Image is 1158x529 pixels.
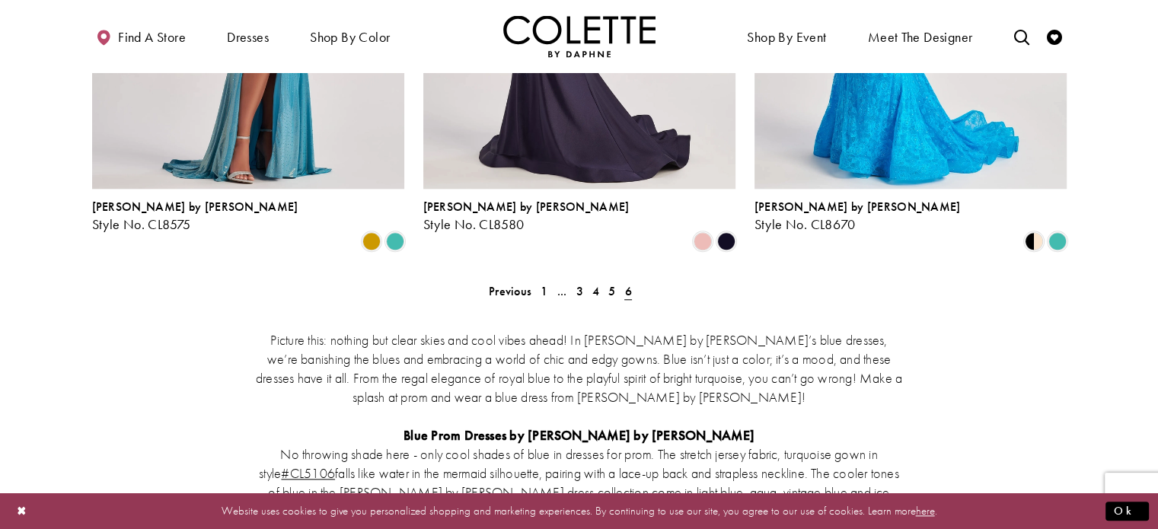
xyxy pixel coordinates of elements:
i: Midnight [717,232,735,250]
a: 3 [571,280,587,302]
span: Style No. CL8575 [92,215,191,233]
div: Colette by Daphne Style No. CL8670 [754,200,961,232]
a: Meet the designer [864,15,977,57]
span: Shop by color [310,30,390,45]
span: Current page [620,280,636,302]
img: Colette by Daphne [503,15,656,57]
button: Submit Dialog [1105,502,1149,521]
i: Gold [362,232,381,250]
a: 4 [588,280,604,302]
button: Close Dialog [9,498,35,524]
a: Prev Page [484,280,536,302]
a: Toggle search [1010,15,1032,57]
i: Turquoise [1048,232,1067,250]
span: [PERSON_NAME] by [PERSON_NAME] [754,199,961,215]
span: 6 [624,283,631,299]
span: ... [557,283,567,299]
a: here [916,503,935,518]
a: Find a store [92,15,190,57]
a: Check Wishlist [1043,15,1066,57]
i: Black/Nude [1025,232,1043,250]
span: Dresses [227,30,269,45]
span: [PERSON_NAME] by [PERSON_NAME] [92,199,298,215]
a: ... [553,280,572,302]
span: Shop By Event [747,30,826,45]
span: Style No. CL8670 [754,215,856,233]
span: Shop By Event [743,15,830,57]
span: Find a store [118,30,186,45]
span: Shop by color [306,15,394,57]
div: Colette by Daphne Style No. CL8575 [92,200,298,232]
div: Colette by Daphne Style No. CL8580 [423,200,630,232]
span: 5 [608,283,615,299]
span: Meet the designer [868,30,973,45]
a: 1 [536,280,552,302]
i: Rose Gold [694,232,712,250]
p: Picture this: nothing but clear skies and cool vibes ahead! In [PERSON_NAME] by [PERSON_NAME]’s b... [256,330,903,406]
span: Dresses [223,15,273,57]
a: Opens in new tab [281,464,335,482]
span: Previous [489,283,531,299]
span: 4 [592,283,599,299]
a: Visit Home Page [503,15,656,57]
span: 3 [576,283,582,299]
strong: Blue Prom Dresses by [PERSON_NAME] by [PERSON_NAME] [404,426,754,444]
p: Website uses cookies to give you personalized shopping and marketing experiences. By continuing t... [110,501,1048,521]
span: [PERSON_NAME] by [PERSON_NAME] [423,199,630,215]
a: 5 [604,280,620,302]
span: Style No. CL8580 [423,215,525,233]
span: 1 [541,283,547,299]
i: Turquoise [386,232,404,250]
